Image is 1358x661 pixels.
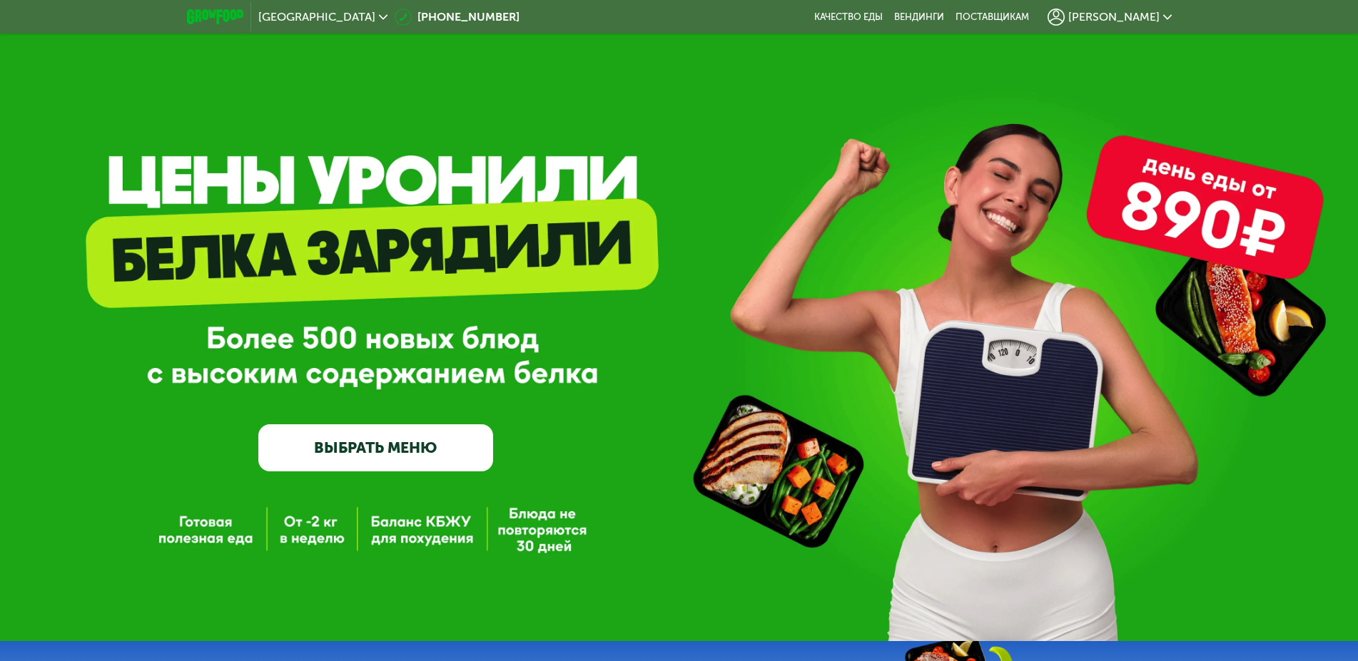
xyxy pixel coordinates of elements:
a: [PHONE_NUMBER] [395,9,520,26]
span: [GEOGRAPHIC_DATA] [258,11,375,23]
div: поставщикам [956,11,1029,23]
a: Качество еды [814,11,883,23]
span: [PERSON_NAME] [1068,11,1160,23]
a: ВЫБРАТЬ МЕНЮ [258,424,493,471]
a: Вендинги [894,11,944,23]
